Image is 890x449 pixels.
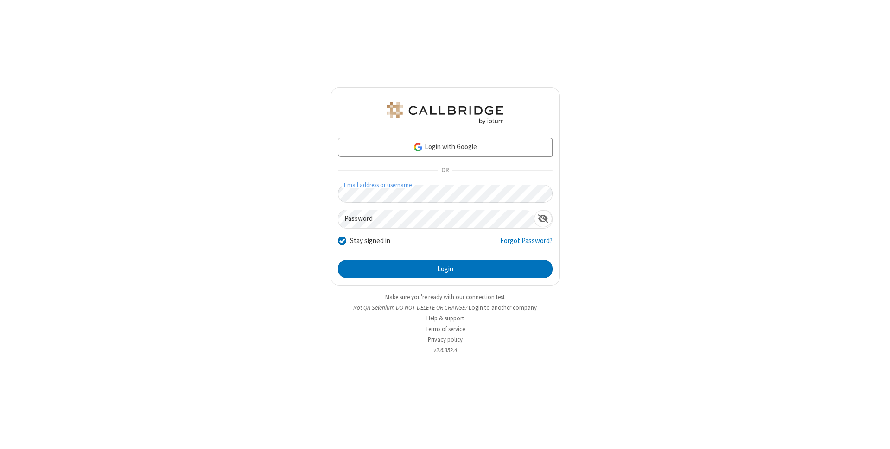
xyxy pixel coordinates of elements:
button: Login to another company [469,303,537,312]
li: Not QA Selenium DO NOT DELETE OR CHANGE? [331,303,560,312]
a: Login with Google [338,138,553,156]
input: Password [338,210,534,228]
a: Privacy policy [428,336,463,343]
a: Forgot Password? [500,236,553,253]
a: Make sure you're ready with our connection test [385,293,505,301]
img: QA Selenium DO NOT DELETE OR CHANGE [385,102,505,124]
a: Help & support [426,314,464,322]
button: Login [338,260,553,278]
div: Show password [534,210,552,227]
a: Terms of service [426,325,465,333]
li: v2.6.352.4 [331,346,560,355]
img: google-icon.png [413,142,423,152]
span: OR [438,164,452,177]
input: Email address or username [338,185,553,203]
label: Stay signed in [350,236,390,246]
